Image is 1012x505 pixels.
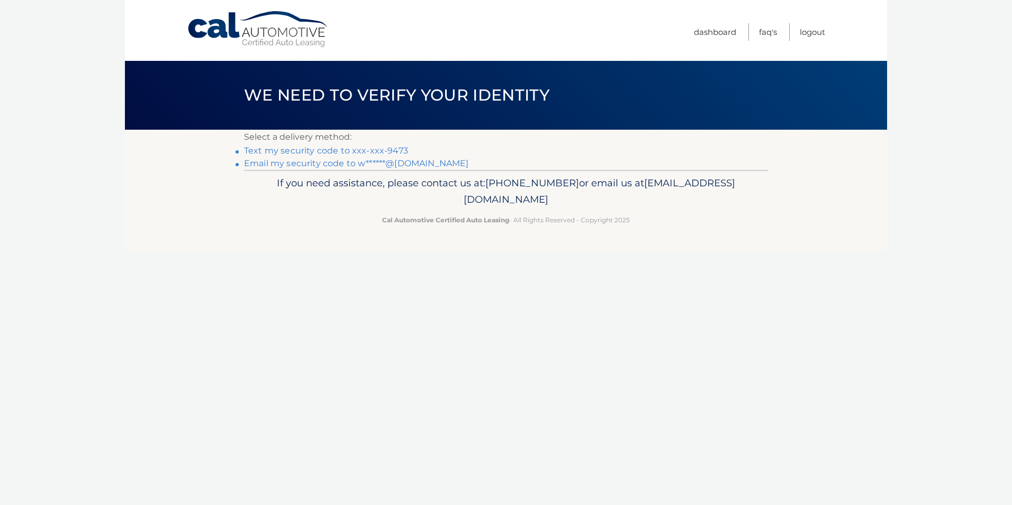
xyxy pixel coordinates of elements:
[251,175,761,209] p: If you need assistance, please contact us at: or email us at
[759,23,777,41] a: FAQ's
[187,11,330,48] a: Cal Automotive
[485,177,579,189] span: [PHONE_NUMBER]
[251,214,761,226] p: - All Rights Reserved - Copyright 2025
[244,146,408,156] a: Text my security code to xxx-xxx-9473
[382,216,509,224] strong: Cal Automotive Certified Auto Leasing
[694,23,736,41] a: Dashboard
[800,23,825,41] a: Logout
[244,158,469,168] a: Email my security code to w******@[DOMAIN_NAME]
[244,130,768,145] p: Select a delivery method:
[244,85,549,105] span: We need to verify your identity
